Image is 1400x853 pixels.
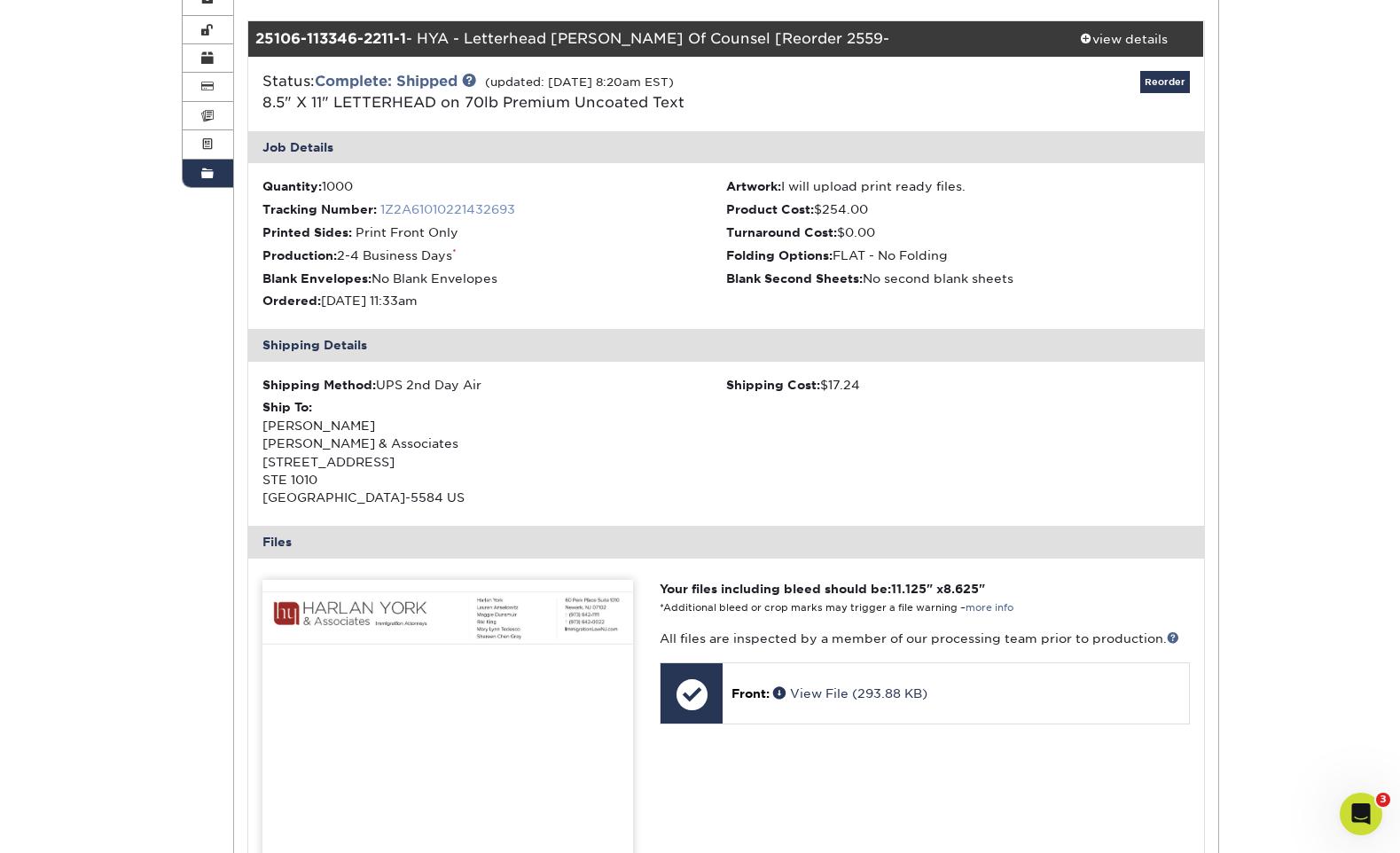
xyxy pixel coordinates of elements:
strong: Folding Options: [726,248,833,262]
small: *Additional bleed or crop marks may trigger a file warning – [660,602,1013,614]
div: $17.24 [726,376,1190,394]
div: UPS 2nd Day Air [262,376,726,394]
strong: Quantity: [262,179,322,193]
span: 8.625 [943,582,979,596]
div: Files [248,526,1204,558]
span: Print Front Only [356,225,458,239]
div: Job Details [248,131,1204,163]
li: I will upload print ready files. [726,177,1190,195]
strong: Tracking Number: [262,202,377,216]
strong: Product Cost: [726,202,814,216]
a: more info [966,602,1013,614]
strong: 25106-113346-2211-1 [255,30,406,47]
strong: Blank Envelopes: [262,271,372,286]
span: 8.5" X 11" LETTERHEAD on 70lb Premium Uncoated Text [262,94,684,111]
div: [PERSON_NAME] [PERSON_NAME] & Associates [STREET_ADDRESS] STE 1010 [GEOGRAPHIC_DATA]-5584 US [262,398,726,506]
li: 2-4 Business Days [262,247,726,264]
a: view details [1044,21,1204,57]
li: No second blank sheets [726,270,1190,287]
li: FLAT - No Folding [726,247,1190,264]
div: - HYA - Letterhead [PERSON_NAME] Of Counsel [Reorder 2559- [248,21,1044,57]
li: $0.00 [726,223,1190,241]
strong: Turnaround Cost: [726,225,837,239]
strong: Blank Second Sheets: [726,271,863,286]
span: 11.125 [891,582,927,596]
a: 1Z2A61010221432693 [380,202,515,216]
strong: Ship To: [262,400,312,414]
strong: Artwork: [726,179,781,193]
iframe: Intercom live chat [1340,793,1382,835]
p: All files are inspected by a member of our processing team prior to production. [660,630,1189,647]
a: Reorder [1140,71,1190,93]
a: Complete: Shipped [315,73,458,90]
small: (updated: [DATE] 8:20am EST) [485,75,674,89]
li: 1000 [262,177,726,195]
span: 3 [1376,793,1390,807]
strong: Your files including bleed should be: " x " [660,582,985,596]
strong: Production: [262,248,337,262]
strong: Ordered: [262,293,321,308]
strong: Shipping Method: [262,378,376,392]
div: Status: [249,71,885,113]
div: Shipping Details [248,329,1204,361]
li: $254.00 [726,200,1190,218]
span: Front: [731,686,770,700]
li: [DATE] 11:33am [262,292,726,309]
strong: Shipping Cost: [726,378,820,392]
a: View File (293.88 KB) [773,686,927,700]
strong: Printed Sides: [262,225,352,239]
div: view details [1044,30,1204,48]
li: No Blank Envelopes [262,270,726,287]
